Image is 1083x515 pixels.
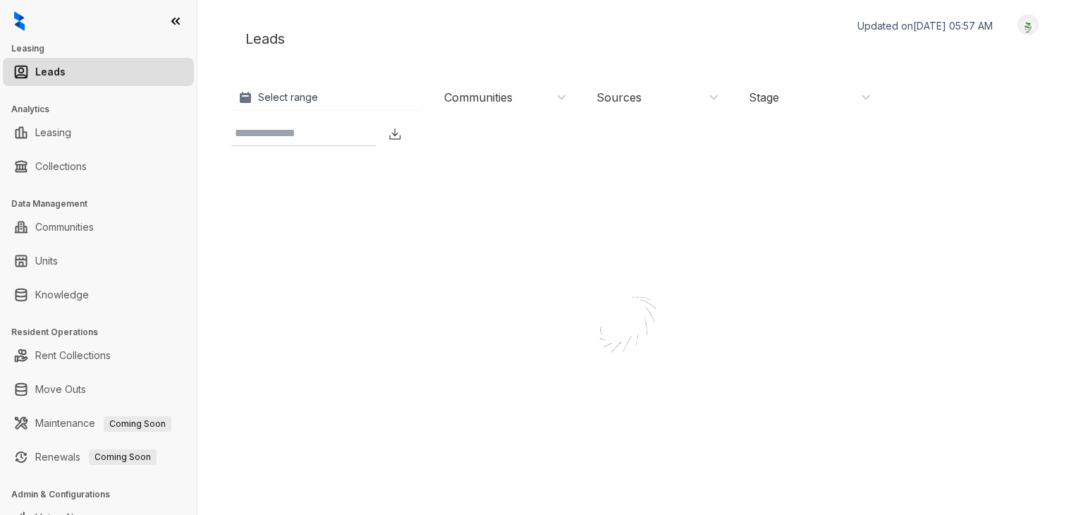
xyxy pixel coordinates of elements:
[3,119,194,147] li: Leasing
[258,90,318,104] p: Select range
[89,449,157,465] span: Coming Soon
[14,11,25,31] img: logo
[35,375,86,404] a: Move Outs
[388,127,402,141] img: Download
[3,152,194,181] li: Collections
[3,443,194,471] li: Renewals
[35,281,89,309] a: Knowledge
[35,341,111,370] a: Rent Collections
[231,14,1049,63] div: Leads
[11,103,197,116] h3: Analytics
[3,58,194,86] li: Leads
[361,128,373,140] img: SearchIcon
[3,247,194,275] li: Units
[11,42,197,55] h3: Leasing
[857,19,993,33] p: Updated on [DATE] 05:57 AM
[3,341,194,370] li: Rent Collections
[35,119,71,147] a: Leasing
[104,416,171,432] span: Coming Soon
[35,247,58,275] a: Units
[35,213,94,241] a: Communities
[3,375,194,404] li: Move Outs
[444,90,513,105] div: Communities
[616,407,666,421] div: Loading...
[231,85,422,110] button: Select range
[11,198,197,210] h3: Data Management
[570,266,711,407] img: Loader
[749,90,779,105] div: Stage
[11,488,197,501] h3: Admin & Configurations
[1018,18,1038,32] img: UserAvatar
[35,58,66,86] a: Leads
[35,443,157,471] a: RenewalsComing Soon
[596,90,642,105] div: Sources
[11,326,197,339] h3: Resident Operations
[3,213,194,241] li: Communities
[3,281,194,309] li: Knowledge
[3,409,194,437] li: Maintenance
[35,152,87,181] a: Collections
